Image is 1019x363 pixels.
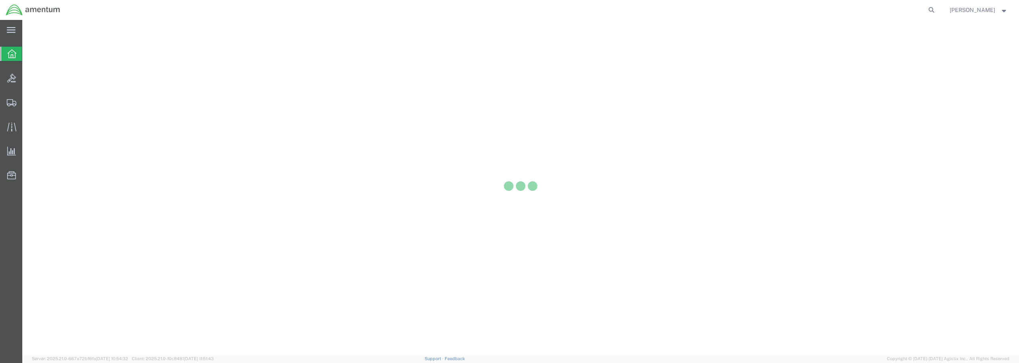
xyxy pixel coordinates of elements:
[184,356,214,361] span: [DATE] 11:51:43
[887,355,1009,362] span: Copyright © [DATE]-[DATE] Agistix Inc., All Rights Reserved
[32,356,128,361] span: Server: 2025.21.0-667a72bf6fa
[949,5,1008,15] button: [PERSON_NAME]
[132,356,214,361] span: Client: 2025.21.0-f0c8481
[6,4,61,16] img: logo
[425,356,445,361] a: Support
[96,356,128,361] span: [DATE] 10:54:32
[445,356,465,361] a: Feedback
[950,6,995,14] span: Derrick Gory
